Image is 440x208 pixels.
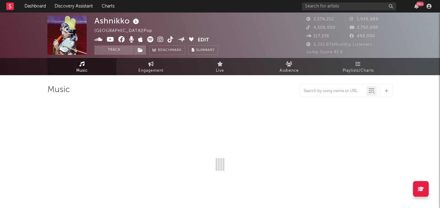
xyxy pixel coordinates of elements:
[306,34,330,38] span: 117,536
[149,45,185,55] a: Benchmark
[188,45,218,55] button: Summary
[196,49,215,52] span: Summary
[76,67,88,75] span: Music
[306,50,343,54] span: Jump Score: 41.8
[306,26,335,30] span: 4,500,000
[116,58,185,75] a: Engagement
[138,67,164,75] span: Engagement
[216,67,224,75] span: Live
[185,58,255,75] a: Live
[158,47,182,54] span: Benchmark
[350,34,375,38] span: 498,000
[94,16,141,26] div: Ashnikko
[198,36,209,44] button: Edit
[255,58,324,75] a: Audience
[306,43,372,47] span: 6,251,675 Monthly Listeners
[47,58,116,75] a: Music
[94,27,159,35] div: [GEOGRAPHIC_DATA] | Pop
[324,58,393,75] a: Playlists/Charts
[350,17,378,21] span: 1,946,889
[94,45,134,55] button: Track
[300,89,367,94] input: Search by song name or URL
[280,67,299,75] span: Audience
[350,26,378,30] span: 2,750,000
[416,2,424,6] div: 99 +
[306,17,334,21] span: 2,574,252
[414,4,419,9] button: 99+
[302,3,396,10] input: Search for artists
[343,67,374,75] span: Playlists/Charts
